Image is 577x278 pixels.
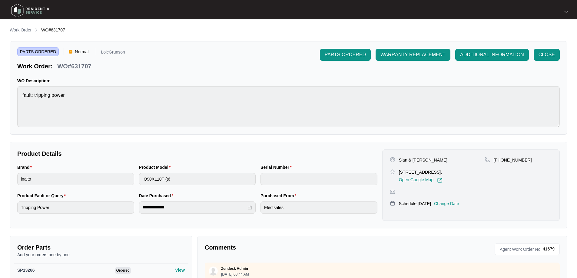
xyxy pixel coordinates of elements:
p: WO#631707 [57,62,91,70]
span: SP13266 [17,268,35,273]
input: Date Purchased [143,204,247,211]
label: Serial Number [260,164,294,170]
p: Work Order [10,27,32,33]
p: Schedule: [DATE] [399,201,431,207]
p: Add your orders one by one [17,252,185,258]
img: Vercel Logo [69,50,72,54]
img: map-pin [390,189,395,195]
input: Brand [17,173,134,185]
span: Normal [72,47,91,56]
input: Product Fault or Query [17,201,134,214]
img: dropdown arrow [564,10,568,13]
span: PARTS ORDERED [325,51,366,58]
img: map-pin [390,169,395,175]
label: Product Model [139,164,173,170]
p: Change Date [434,201,459,207]
span: PARTS ORDERED [17,47,59,56]
span: Agent Work Order No. [497,245,542,254]
p: WO Description: [17,78,560,84]
span: ADDITIONAL INFORMATION [460,51,524,58]
p: Work Order: [17,62,52,70]
label: Purchased From [260,193,299,199]
input: Product Model [139,173,256,185]
p: [PHONE_NUMBER] [494,157,532,163]
label: Product Fault or Query [17,193,68,199]
p: Zendesk Admin [221,266,248,271]
p: Sian & [PERSON_NAME] [399,157,447,163]
p: Product Details [17,149,377,158]
button: CLOSE [534,49,560,61]
p: Comments [205,243,378,252]
label: Brand [17,164,34,170]
a: Work Order [8,27,33,34]
button: WARRANTY REPLACEMENT [376,49,450,61]
span: WO#631707 [41,28,65,32]
input: Purchased From [260,201,377,214]
img: residentia service logo [9,2,51,20]
input: Serial Number [260,173,377,185]
p: 41679 [543,245,557,254]
p: View [175,267,185,273]
img: chevron-right [34,27,39,32]
button: ADDITIONAL INFORMATION [455,49,529,61]
img: map-pin [390,201,395,206]
img: user.svg [209,267,218,276]
button: PARTS ORDERED [320,49,371,61]
a: Open Google Map [399,178,443,183]
p: LoicGrunson [101,50,125,56]
p: [DATE] 08:44 AM [221,273,249,276]
span: CLOSE [539,51,555,58]
p: [STREET_ADDRESS], [399,169,443,175]
label: Date Purchased [139,193,176,199]
p: Order Parts [17,243,185,252]
img: Link-External [437,178,443,183]
img: map-pin [485,157,490,162]
span: Ordered [115,267,131,274]
textarea: fault: tripping power [17,86,560,127]
img: user-pin [390,157,395,162]
span: WARRANTY REPLACEMENT [380,51,446,58]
